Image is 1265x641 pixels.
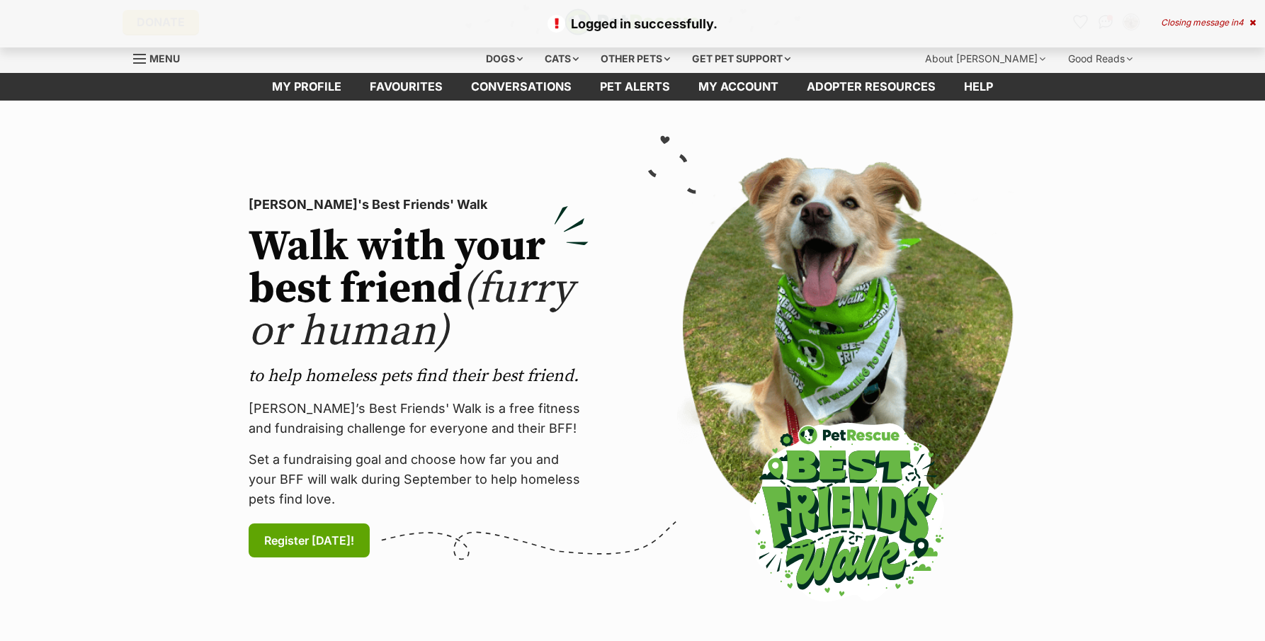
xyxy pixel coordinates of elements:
a: Register [DATE]! [249,523,370,557]
p: [PERSON_NAME]'s Best Friends' Walk [249,195,589,215]
h2: Walk with your best friend [249,226,589,353]
a: Help [950,73,1007,101]
div: Good Reads [1058,45,1142,73]
p: Set a fundraising goal and choose how far you and your BFF will walk during September to help hom... [249,450,589,509]
a: Pet alerts [586,73,684,101]
a: conversations [457,73,586,101]
span: (furry or human) [249,263,574,358]
div: Get pet support [682,45,800,73]
a: My account [684,73,793,101]
div: Dogs [476,45,533,73]
a: Favourites [356,73,457,101]
p: to help homeless pets find their best friend. [249,365,589,387]
div: Other pets [591,45,680,73]
p: [PERSON_NAME]’s Best Friends' Walk is a free fitness and fundraising challenge for everyone and t... [249,399,589,438]
a: My profile [258,73,356,101]
span: Menu [149,52,180,64]
a: Menu [133,45,190,70]
a: Adopter resources [793,73,950,101]
div: Cats [535,45,589,73]
div: About [PERSON_NAME] [915,45,1055,73]
span: Register [DATE]! [264,532,354,549]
